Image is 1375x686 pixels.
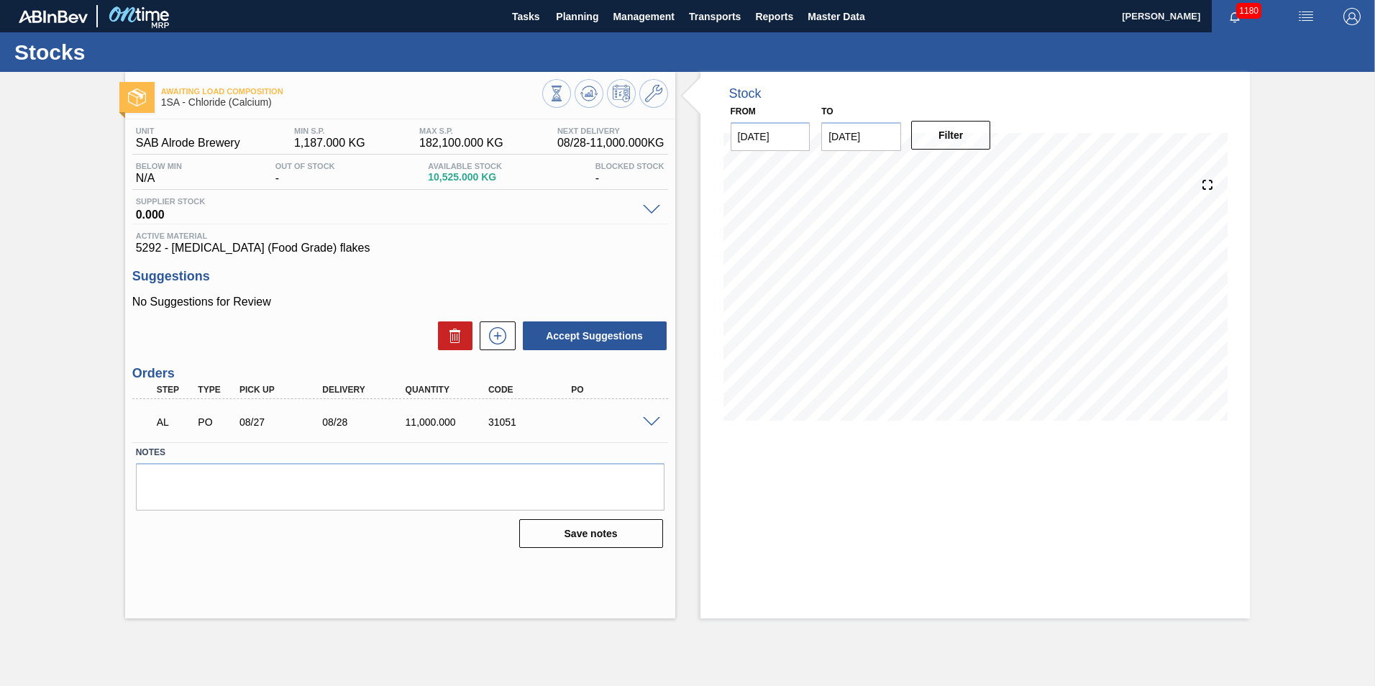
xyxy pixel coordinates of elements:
button: Save notes [519,519,663,548]
span: 182,100.000 KG [419,137,503,150]
button: Accept Suggestions [523,321,667,350]
label: Notes [136,442,664,463]
span: Transports [689,8,741,25]
div: Step [153,385,196,395]
span: 1,187.000 KG [294,137,365,150]
div: Type [194,385,237,395]
div: Accept Suggestions [516,320,668,352]
button: Go to Master Data / General [639,79,668,108]
img: Logout [1343,8,1361,25]
button: Filter [911,121,991,150]
button: Notifications [1212,6,1258,27]
button: Schedule Inventory [607,79,636,108]
span: Tasks [510,8,542,25]
label: From [731,106,756,116]
span: Supplier Stock [136,197,636,206]
span: 0.000 [136,206,636,220]
button: Update Chart [575,79,603,108]
div: Stock [729,86,762,101]
div: Purchase order [194,416,237,428]
div: Pick up [236,385,329,395]
p: AL [157,416,193,428]
span: Below Min [136,162,182,170]
div: Awaiting Load Composition [153,406,196,438]
img: TNhmsLtSVTkK8tSr43FrP2fwEKptu5GPRR3wAAAABJRU5ErkJggg== [19,10,88,23]
span: 5292 - [MEDICAL_DATA] (Food Grade) flakes [136,242,664,255]
div: 11,000.000 [402,416,495,428]
h3: Suggestions [132,269,668,284]
span: Reports [755,8,793,25]
img: userActions [1297,8,1315,25]
div: 08/27/2025 [236,416,329,428]
img: Ícone [128,88,146,106]
h3: Orders [132,366,668,381]
label: to [821,106,833,116]
div: Code [485,385,577,395]
span: Active Material [136,232,664,240]
span: 1180 [1236,3,1261,19]
input: mm/dd/yyyy [821,122,901,151]
div: Delivery [319,385,411,395]
div: - [592,162,668,185]
span: SAB Alrode Brewery [136,137,240,150]
h1: Stocks [14,44,270,60]
span: 1SA - Chloride (Calcium) [161,97,542,108]
div: Quantity [402,385,495,395]
span: Management [613,8,675,25]
span: Master Data [808,8,864,25]
div: N/A [132,162,186,185]
span: Out Of Stock [275,162,335,170]
span: MAX S.P. [419,127,503,135]
span: Next Delivery [557,127,664,135]
input: mm/dd/yyyy [731,122,810,151]
p: No Suggestions for Review [132,296,668,308]
div: 08/28/2025 [319,416,411,428]
div: New suggestion [472,321,516,350]
span: 10,525.000 KG [428,172,502,183]
div: - [272,162,339,185]
span: MIN S.P. [294,127,365,135]
span: Blocked Stock [595,162,664,170]
div: Delete Suggestions [431,321,472,350]
span: Unit [136,127,240,135]
span: Awaiting Load Composition [161,87,542,96]
span: Planning [556,8,598,25]
div: 31051 [485,416,577,428]
button: Stocks Overview [542,79,571,108]
div: PO [567,385,660,395]
span: Available Stock [428,162,502,170]
span: 08/28 - 11,000.000 KG [557,137,664,150]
